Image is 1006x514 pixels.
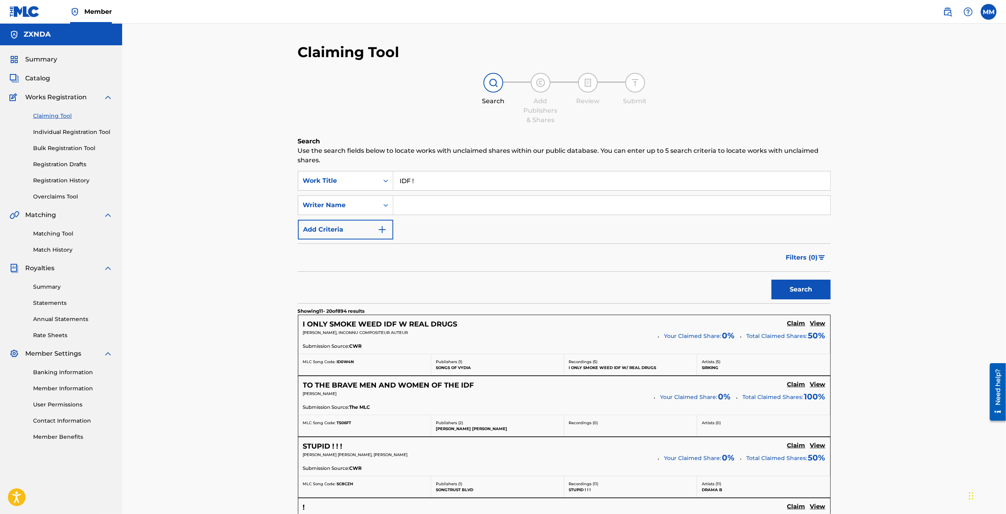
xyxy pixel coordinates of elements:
h5: View [810,503,826,510]
span: [PERSON_NAME] [PERSON_NAME], [PERSON_NAME] [303,452,408,457]
h5: View [810,320,826,327]
button: Filters (0) [781,248,831,267]
img: Summary [9,55,19,64]
span: Your Claimed Share: [660,393,718,401]
span: Total Claimed Shares: [747,455,807,462]
img: help [963,7,973,17]
span: Works Registration [25,93,87,102]
span: 50 % [808,452,826,464]
span: [PERSON_NAME] [303,391,337,396]
a: View [810,442,826,451]
p: Showing 11 - 20 of 894 results [298,308,365,315]
img: expand [103,210,113,220]
span: [PERSON_NAME], INCONNU COMPOSITEUR AUTEUR [303,330,408,335]
img: expand [103,349,113,358]
span: T506FT [337,420,351,425]
a: Registration Drafts [33,160,113,169]
h5: Claim [787,442,805,449]
span: Your Claimed Share: [664,332,721,340]
span: 0 % [718,391,731,403]
h5: TO THE BRAVE MEN AND WOMEN OF THE IDF [303,381,474,390]
img: Matching [9,210,19,220]
span: Total Claimed Shares: [747,332,807,340]
p: Artists ( 11 ) [702,481,826,487]
p: Use the search fields below to locate works with unclaimed shares within our public database. You... [298,146,831,165]
a: Registration History [33,176,113,185]
span: Total Claimed Shares: [743,393,803,401]
h2: Claiming Tool [298,43,400,61]
p: Recordings ( 0 ) [569,420,692,426]
h6: Search [298,137,831,146]
p: Artists ( 5 ) [702,359,826,365]
div: Add Publishers & Shares [521,96,560,125]
span: Member Settings [25,349,81,358]
h5: View [810,442,826,449]
a: Member Information [33,384,113,393]
img: expand [103,263,113,273]
a: Statements [33,299,113,307]
img: Member Settings [9,349,19,358]
h5: Claim [787,503,805,510]
img: search [943,7,952,17]
span: The MLC [350,404,370,411]
a: Annual Statements [33,315,113,323]
span: SC8CZH [337,481,353,486]
span: Your Claimed Share: [664,454,721,462]
p: Publishers ( 1 ) [436,359,559,365]
span: Summary [25,55,57,64]
span: Matching [25,210,56,220]
a: Claiming Tool [33,112,113,120]
a: Bulk Registration Tool [33,144,113,152]
a: Rate Sheets [33,331,113,340]
h5: Claim [787,381,805,388]
a: Overclaims Tool [33,193,113,201]
p: Artists ( 0 ) [702,420,826,426]
h5: ZXNDA [24,30,51,39]
span: MLC Song Code: [303,359,336,364]
a: View [810,381,826,390]
p: Publishers ( 2 ) [436,420,559,426]
a: SummarySummary [9,55,57,64]
img: 9d2ae6d4665cec9f34b9.svg [377,225,387,234]
img: step indicator icon for Add Publishers & Shares [536,78,545,87]
p: SONGS OF VYDIA [436,365,559,371]
img: Royalties [9,263,19,273]
div: User Menu [981,4,997,20]
h5: I ONLY SMOKE WEED IDF W REAL DRUGS [303,320,457,329]
p: DRAMA B [702,487,826,493]
span: Submission Source: [303,343,350,350]
img: step indicator icon for Search [489,78,498,87]
img: filter [818,255,825,260]
span: MLC Song Code: [303,420,336,425]
div: Review [568,96,608,106]
p: Recordings ( 5 ) [569,359,692,365]
a: Contact Information [33,417,113,425]
a: Public Search [940,4,956,20]
a: View [810,503,826,512]
img: Works Registration [9,93,20,102]
span: MLC Song Code: [303,481,336,486]
h5: View [810,381,826,388]
iframe: Resource Center [984,360,1006,424]
img: expand [103,93,113,102]
span: Royalties [25,263,54,273]
button: Search [772,280,831,299]
span: Filters ( 0 ) [786,253,818,262]
img: step indicator icon for Submit [630,78,640,87]
a: CatalogCatalog [9,74,50,83]
h5: ! [303,503,305,512]
p: Publishers ( 1 ) [436,481,559,487]
span: Submission Source: [303,404,350,411]
span: 100 % [804,391,826,403]
p: I ONLY SMOKE WEED IDF W/ REAL DRUGS [569,365,692,371]
span: 0 % [722,452,735,464]
a: Matching Tool [33,230,113,238]
div: Writer Name [303,200,374,210]
p: [PERSON_NAME] [PERSON_NAME] [436,426,559,432]
p: STUPID ! ! ! [569,487,692,493]
span: CWR [350,343,362,350]
span: 50 % [808,330,826,341]
img: step indicator icon for Review [583,78,593,87]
